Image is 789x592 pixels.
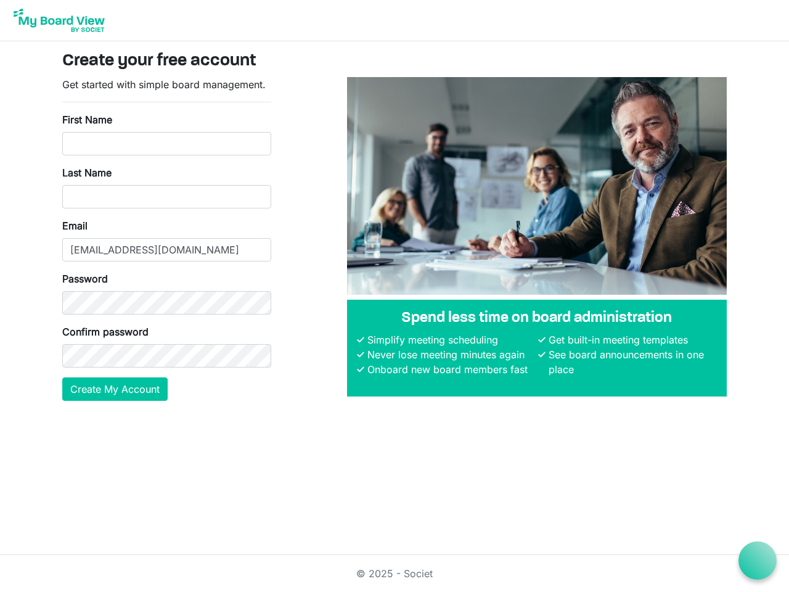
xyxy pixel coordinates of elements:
li: Never lose meeting minutes again [364,347,536,362]
img: A photograph of board members sitting at a table [347,77,727,295]
h3: Create your free account [62,51,727,72]
label: First Name [62,112,112,127]
label: Email [62,218,88,233]
li: Get built-in meeting templates [546,332,717,347]
button: Create My Account [62,377,168,401]
li: See board announcements in one place [546,347,717,377]
label: Last Name [62,165,112,180]
label: Confirm password [62,324,149,339]
label: Password [62,271,108,286]
li: Simplify meeting scheduling [364,332,536,347]
li: Onboard new board members fast [364,362,536,377]
h4: Spend less time on board administration [357,310,717,327]
span: Get started with simple board management. [62,78,266,91]
img: My Board View Logo [10,5,108,36]
a: © 2025 - Societ [356,567,433,580]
